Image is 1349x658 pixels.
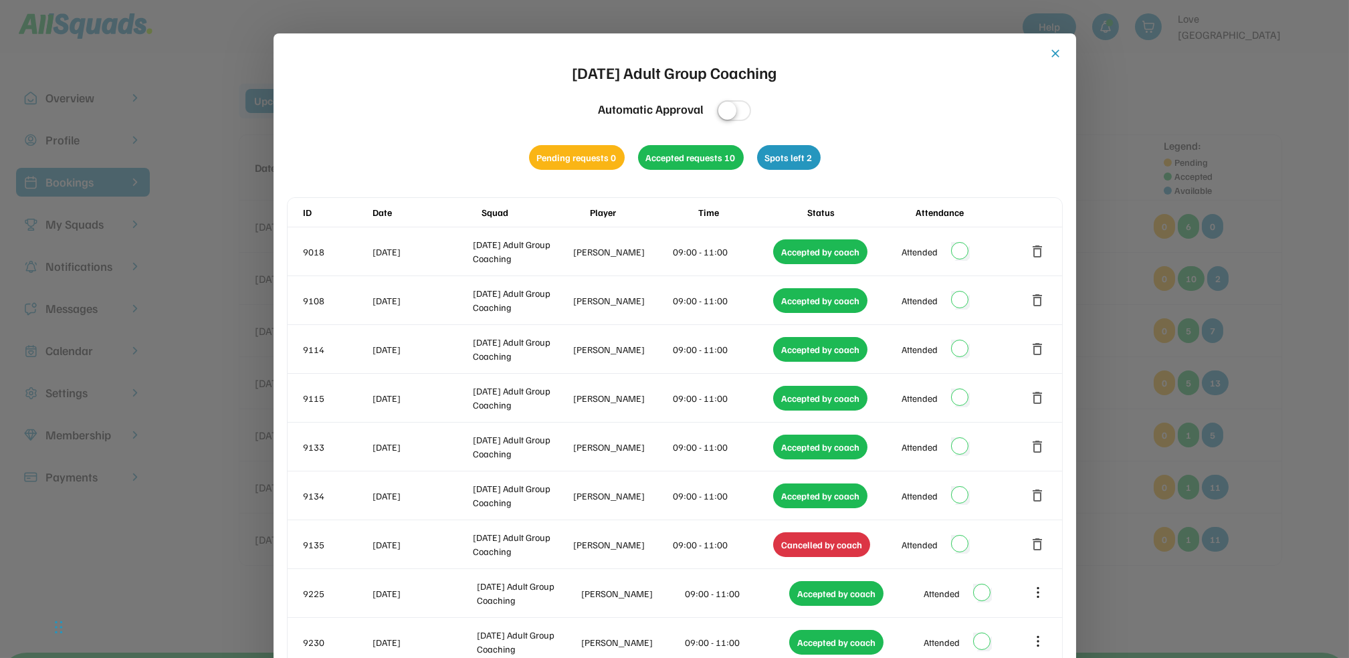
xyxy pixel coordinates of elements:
div: [DATE] Adult Group Coaching [473,384,570,412]
div: Squad [482,205,587,219]
div: Accepted by coach [773,239,867,264]
div: [DATE] Adult Group Coaching [473,530,570,558]
div: Date [373,205,479,219]
div: [DATE] Adult Group Coaching [473,286,570,314]
button: close [1049,47,1063,60]
div: 09:00 - 11:00 [673,391,771,405]
div: 09:00 - 11:00 [686,635,787,649]
div: 09:00 - 11:00 [686,586,787,600]
button: delete [1030,341,1046,357]
div: 09:00 - 11:00 [673,440,771,454]
div: Automatic Approval [598,100,704,118]
div: [DATE] Adult Group Coaching [477,628,579,656]
div: [PERSON_NAME] [573,391,671,405]
div: Attended [902,538,938,552]
button: delete [1030,536,1046,552]
div: [DATE] [373,586,475,600]
div: [DATE] Adult Group Coaching [477,579,579,607]
div: 9114 [304,342,371,356]
button: delete [1030,439,1046,455]
div: [PERSON_NAME] [573,294,671,308]
div: 9018 [304,245,371,259]
button: delete [1030,487,1046,504]
div: [DATE] [373,440,471,454]
div: [DATE] [373,489,471,503]
div: [DATE] Adult Group Coaching [473,433,570,461]
div: Pending requests 0 [529,145,625,170]
div: Accepted by coach [789,581,884,606]
div: [DATE] Adult Group Coaching [473,481,570,510]
div: Accepted by coach [773,483,867,508]
div: 9115 [304,391,371,405]
div: Accepted by coach [773,337,867,362]
div: Attended [924,586,960,600]
div: Accepted requests 10 [638,145,744,170]
div: [DATE] Adult Group Coaching [473,237,570,265]
div: Status [807,205,913,219]
div: Attended [902,489,938,503]
div: 09:00 - 11:00 [673,294,771,308]
div: [PERSON_NAME] [573,342,671,356]
div: [DATE] Adult Group Coaching [573,60,777,84]
div: Accepted by coach [789,630,884,655]
button: delete [1030,243,1046,259]
div: Attended [902,391,938,405]
div: Time [698,205,804,219]
div: Spots left 2 [757,145,821,170]
div: 09:00 - 11:00 [673,489,771,503]
div: 09:00 - 11:00 [673,342,771,356]
div: Attended [902,440,938,454]
div: [DATE] [373,635,475,649]
div: Attended [902,294,938,308]
button: delete [1030,390,1046,406]
div: 9225 [304,586,371,600]
div: Attended [902,342,938,356]
div: Attendance [916,205,1021,219]
div: [DATE] [373,342,471,356]
div: [PERSON_NAME] [573,489,671,503]
div: 09:00 - 11:00 [673,538,771,552]
div: [DATE] [373,294,471,308]
div: [DATE] [373,538,471,552]
div: 9108 [304,294,371,308]
div: [PERSON_NAME] [581,586,683,600]
div: [DATE] Adult Group Coaching [473,335,570,363]
div: Cancelled by coach [773,532,870,557]
div: Player [590,205,696,219]
div: 9230 [304,635,371,649]
div: [PERSON_NAME] [573,440,671,454]
div: [PERSON_NAME] [581,635,683,649]
div: ID [304,205,371,219]
div: 9133 [304,440,371,454]
button: delete [1030,292,1046,308]
div: Accepted by coach [773,386,867,411]
div: [DATE] [373,391,471,405]
div: 9135 [304,538,371,552]
div: Attended [924,635,960,649]
div: Attended [902,245,938,259]
div: Accepted by coach [773,288,867,313]
div: [DATE] [373,245,471,259]
div: [PERSON_NAME] [573,245,671,259]
div: 09:00 - 11:00 [673,245,771,259]
div: [PERSON_NAME] [573,538,671,552]
div: Accepted by coach [773,435,867,459]
div: 9134 [304,489,371,503]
